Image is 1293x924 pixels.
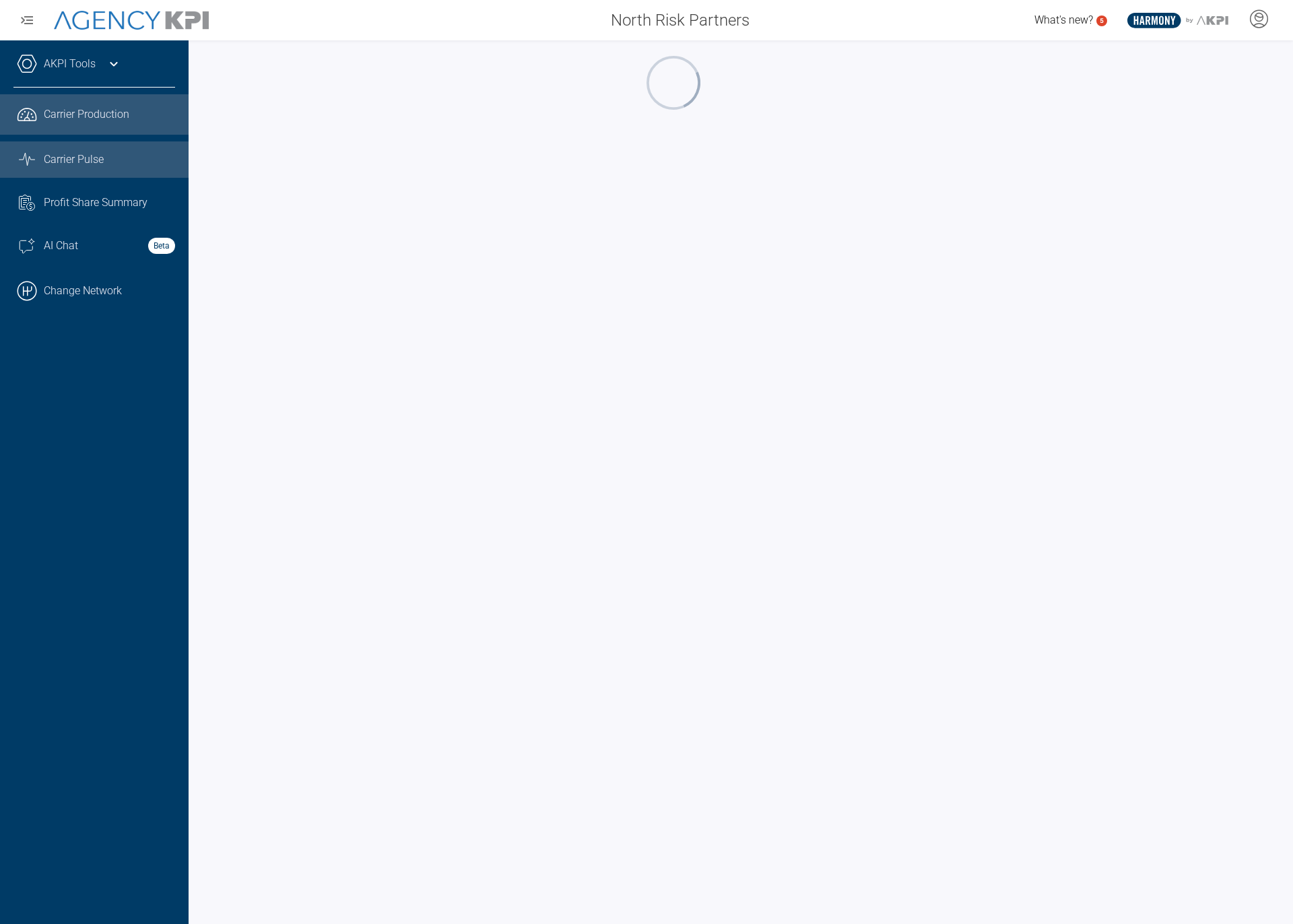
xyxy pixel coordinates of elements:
[44,56,96,72] a: AKPI Tools
[1100,17,1104,24] text: 5
[148,238,175,254] strong: Beta
[54,11,209,30] img: AgencyKPI
[1034,13,1093,26] span: What's new?
[44,238,78,254] span: AI Chat
[44,152,104,168] span: Carrier Pulse
[1096,15,1107,26] a: 5
[644,54,702,112] div: oval-loading
[611,8,750,32] span: North Risk Partners
[44,195,147,211] span: Profit Share Summary
[44,106,129,123] span: Carrier Production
